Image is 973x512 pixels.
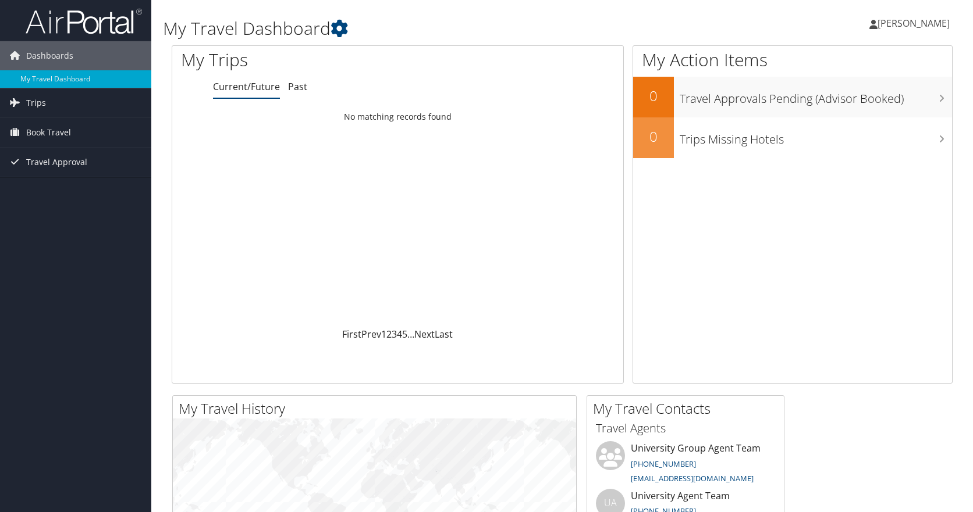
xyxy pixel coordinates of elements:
[414,328,435,341] a: Next
[361,328,381,341] a: Prev
[26,118,71,147] span: Book Travel
[633,127,674,146] h2: 0
[26,88,46,117] span: Trips
[680,126,952,148] h3: Trips Missing Hotels
[435,328,453,341] a: Last
[386,328,392,341] a: 2
[633,86,674,106] h2: 0
[633,117,952,158] a: 0Trips Missing Hotels
[593,399,784,418] h2: My Travel Contacts
[680,85,952,107] h3: Travel Approvals Pending (Advisor Booked)
[631,459,696,469] a: [PHONE_NUMBER]
[633,48,952,72] h1: My Action Items
[26,148,87,177] span: Travel Approval
[633,77,952,117] a: 0Travel Approvals Pending (Advisor Booked)
[163,16,695,41] h1: My Travel Dashboard
[392,328,397,341] a: 3
[342,328,361,341] a: First
[869,6,961,41] a: [PERSON_NAME]
[172,106,623,127] td: No matching records found
[26,41,73,70] span: Dashboards
[288,80,307,93] a: Past
[381,328,386,341] a: 1
[631,473,754,484] a: [EMAIL_ADDRESS][DOMAIN_NAME]
[590,441,781,489] li: University Group Agent Team
[402,328,407,341] a: 5
[878,17,950,30] span: [PERSON_NAME]
[213,80,280,93] a: Current/Future
[407,328,414,341] span: …
[397,328,402,341] a: 4
[26,8,142,35] img: airportal-logo.png
[596,420,775,436] h3: Travel Agents
[179,399,576,418] h2: My Travel History
[181,48,427,72] h1: My Trips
